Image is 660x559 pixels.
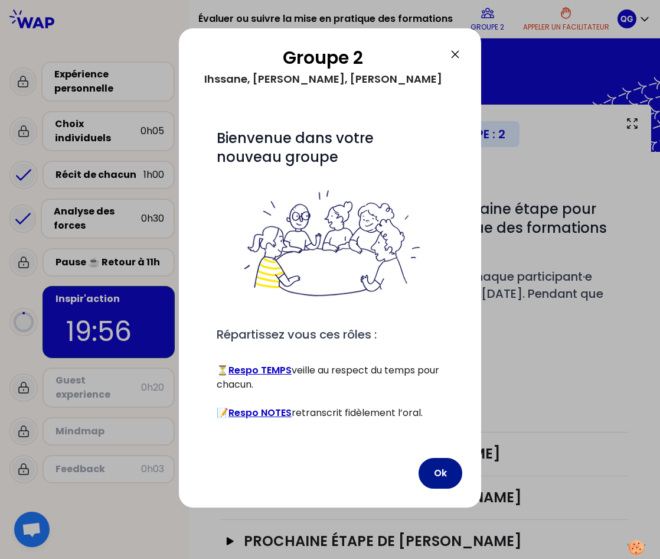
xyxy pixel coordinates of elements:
img: filesOfInstructions%2FTIju0MhKKRPiGV7K-table.png [237,188,423,300]
span: Bienvenue dans votre nouveau groupe [217,128,377,167]
a: Respo NOTES [228,406,292,420]
p: ⏳ veille au respect du temps pour chacun. [217,363,443,392]
h2: Groupe 2 [198,47,448,69]
p: 📝 retranscrit fidèlement l’oral. [217,406,443,420]
span: Répartissez vous ces rôles : [217,326,377,343]
a: Respo TEMPS [228,363,292,377]
button: Ok [419,458,462,489]
div: Ihssane, [PERSON_NAME], [PERSON_NAME] [198,69,448,90]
